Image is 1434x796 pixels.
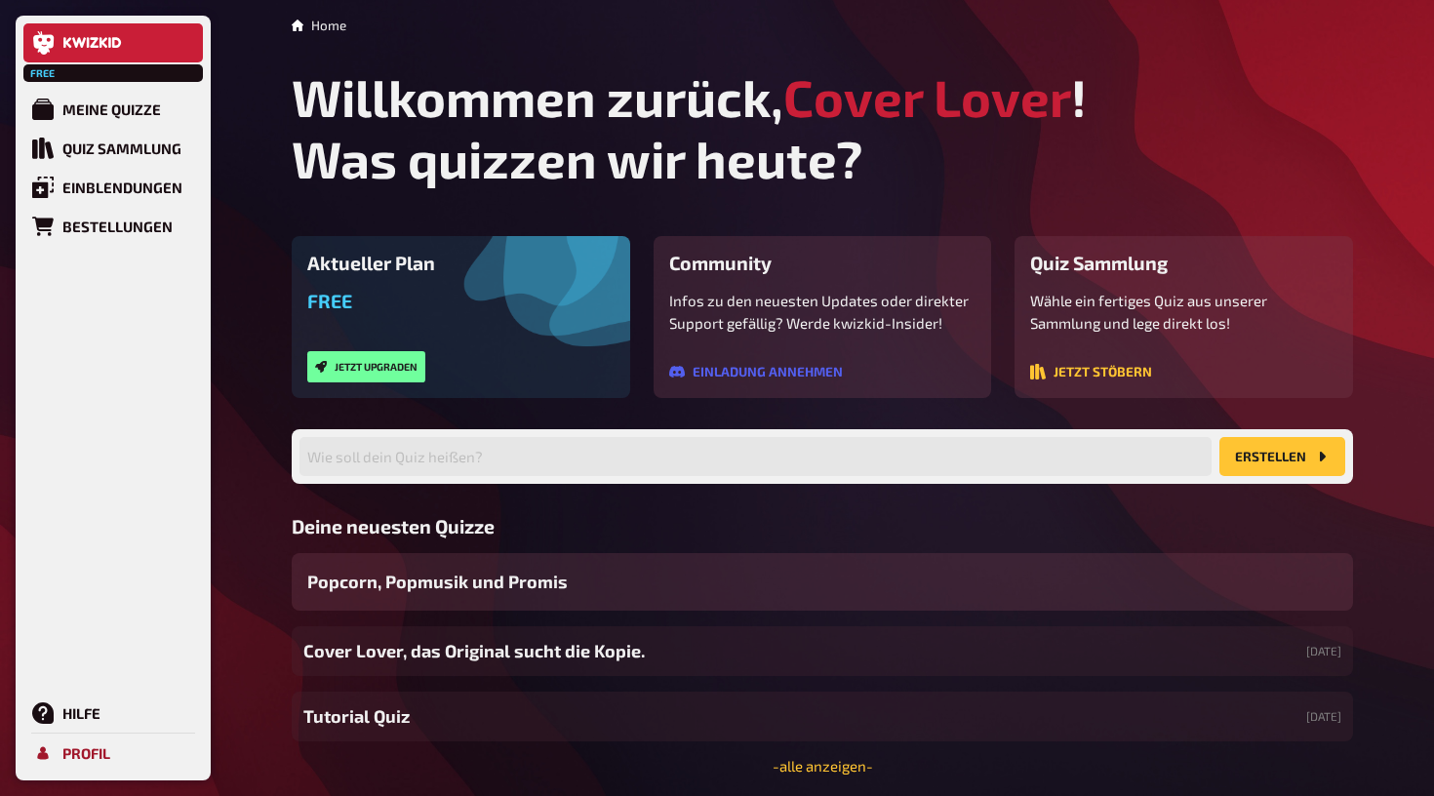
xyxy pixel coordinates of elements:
[773,757,873,775] a: -alle anzeigen-
[783,66,1071,128] span: Cover Lover
[1306,643,1341,659] small: [DATE]
[299,437,1212,476] input: Wie soll dein Quiz heißen?
[62,744,110,762] div: Profil
[669,290,976,334] p: Infos zu den neuesten Updates oder direkter Support gefällig? Werde kwizkid-Insider!
[1030,365,1152,382] a: Jetzt stöbern
[23,734,203,773] a: Profil
[62,704,100,722] div: Hilfe
[1030,364,1152,379] button: Jetzt stöbern
[292,553,1353,611] a: Popcorn, Popmusik und Promis
[669,364,843,379] button: Einladung annehmen
[292,626,1353,676] a: Cover Lover, das Original sucht die Kopie.[DATE]
[669,365,843,382] a: Einladung annehmen
[62,179,182,196] div: Einblendungen
[307,252,615,274] h3: Aktueller Plan
[23,694,203,733] a: Hilfe
[1030,290,1337,334] p: Wähle ein fertiges Quiz aus unserer Sammlung und lege direkt los!
[23,207,203,246] a: Bestellungen
[62,100,161,118] div: Meine Quizze
[25,67,60,79] span: Free
[1030,252,1337,274] h3: Quiz Sammlung
[311,16,346,35] li: Home
[303,638,645,664] span: Cover Lover, das Original sucht die Kopie.
[62,218,173,235] div: Bestellungen
[1306,708,1341,725] small: [DATE]
[307,569,568,595] span: Popcorn, Popmusik und Promis
[62,139,181,157] div: Quiz Sammlung
[292,515,1353,537] h3: Deine neuesten Quizze
[669,252,976,274] h3: Community
[292,692,1353,741] a: Tutorial Quiz[DATE]
[23,90,203,129] a: Meine Quizze
[307,351,425,382] button: Jetzt upgraden
[23,129,203,168] a: Quiz Sammlung
[23,168,203,207] a: Einblendungen
[303,703,410,730] span: Tutorial Quiz
[292,66,1353,189] h1: Willkommen zurück, ! Was quizzen wir heute?
[307,290,352,312] span: Free
[1219,437,1345,476] button: Erstellen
